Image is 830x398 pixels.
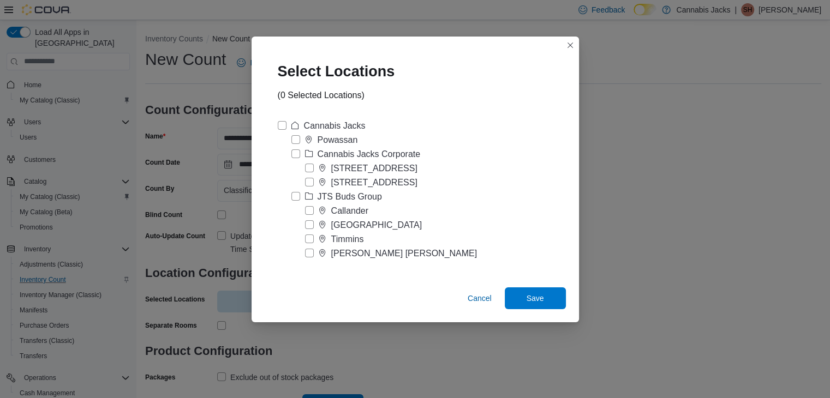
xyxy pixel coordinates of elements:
[265,50,417,89] div: Select Locations
[468,293,492,304] span: Cancel
[331,219,422,232] div: [GEOGRAPHIC_DATA]
[331,233,364,246] div: Timmins
[318,148,421,161] div: Cannabis Jacks Corporate
[331,247,477,260] div: [PERSON_NAME] [PERSON_NAME]
[505,287,566,309] button: Save
[564,39,577,52] button: Closes this modal window
[304,119,366,132] div: Cannabis Jacks
[463,287,496,309] button: Cancel
[527,293,544,304] span: Save
[318,190,382,203] div: JTS Buds Group
[318,134,358,147] div: Powassan
[331,176,417,189] div: [STREET_ADDRESS]
[278,89,365,102] div: (0 Selected Locations)
[331,162,417,175] div: [STREET_ADDRESS]
[331,204,368,218] div: Callander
